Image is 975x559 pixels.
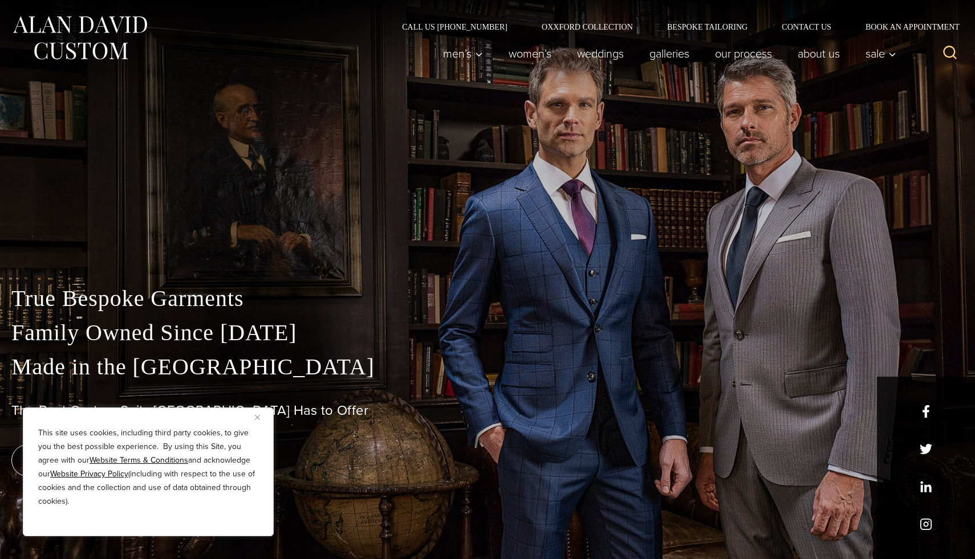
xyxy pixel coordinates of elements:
[443,48,483,59] span: Men’s
[848,23,964,31] a: Book an Appointment
[50,468,128,480] a: Website Privacy Policy
[866,48,896,59] span: Sale
[650,23,765,31] a: Bespoke Tailoring
[11,281,964,384] p: True Bespoke Garments Family Owned Since [DATE] Made in the [GEOGRAPHIC_DATA]
[11,402,964,419] h1: The Best Custom Suits [GEOGRAPHIC_DATA] Has to Offer
[430,42,903,65] nav: Primary Navigation
[11,444,171,476] a: book an appointment
[496,42,564,65] a: Women’s
[385,23,964,31] nav: Secondary Navigation
[637,42,702,65] a: Galleries
[564,42,637,65] a: weddings
[525,23,650,31] a: Oxxford Collection
[90,454,188,466] a: Website Terms & Conditions
[38,426,258,508] p: This site uses cookies, including third party cookies, to give you the best possible experience. ...
[255,415,260,420] img: Close
[11,13,148,63] img: Alan David Custom
[765,23,848,31] a: Contact Us
[255,410,269,424] button: Close
[385,23,525,31] a: Call Us [PHONE_NUMBER]
[936,40,964,67] button: View Search Form
[785,42,853,65] a: About Us
[702,42,785,65] a: Our Process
